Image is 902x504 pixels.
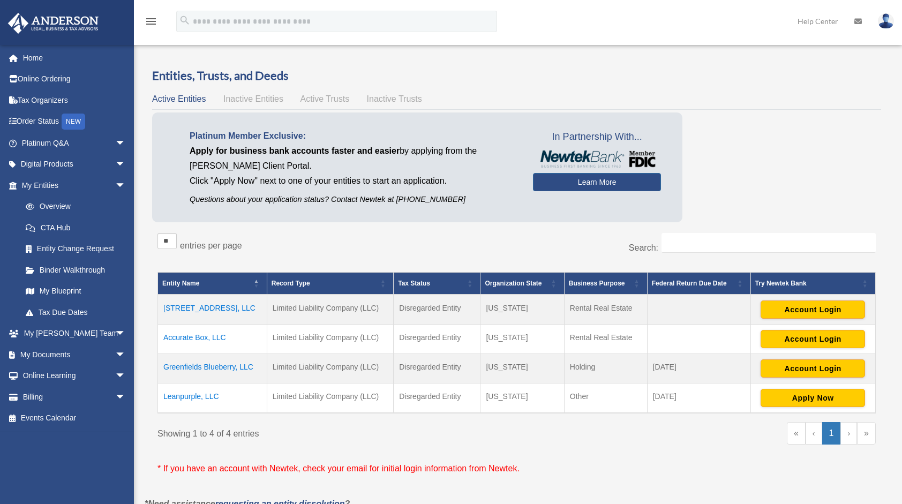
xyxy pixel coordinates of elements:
a: 1 [822,422,841,445]
td: Leanpurple, LLC [158,383,267,413]
a: My Documentsarrow_drop_down [7,344,142,365]
a: Platinum Q&Aarrow_drop_down [7,132,142,154]
a: My Blueprint [15,281,137,302]
td: Disregarded Entity [394,383,480,413]
i: menu [145,15,157,28]
td: Accurate Box, LLC [158,325,267,354]
label: Search: [629,243,658,252]
a: Account Login [761,305,865,313]
td: [US_STATE] [480,354,564,383]
td: Disregarded Entity [394,295,480,325]
span: Apply for business bank accounts faster and easier [190,146,400,155]
a: Home [7,47,142,69]
td: [DATE] [647,383,750,413]
td: [US_STATE] [480,383,564,413]
a: Overview [15,196,131,217]
span: Business Purpose [569,280,625,287]
span: arrow_drop_down [115,132,137,154]
a: Order StatusNEW [7,111,142,133]
span: Organization State [485,280,542,287]
a: menu [145,19,157,28]
span: Active Entities [152,94,206,103]
td: Limited Liability Company (LLC) [267,354,393,383]
th: Try Newtek Bank : Activate to sort [750,273,875,295]
a: Online Ordering [7,69,142,90]
td: Limited Liability Company (LLC) [267,325,393,354]
img: NewtekBankLogoSM.png [538,151,656,168]
span: In Partnership With... [533,129,661,146]
span: arrow_drop_down [115,386,137,408]
p: Questions about your application status? Contact Newtek at [PHONE_NUMBER] [190,193,517,206]
button: Apply Now [761,389,865,407]
td: Other [564,383,647,413]
a: Digital Productsarrow_drop_down [7,154,142,175]
a: Last [857,422,876,445]
a: Billingarrow_drop_down [7,386,142,408]
td: [STREET_ADDRESS], LLC [158,295,267,325]
a: Entity Change Request [15,238,137,260]
span: arrow_drop_down [115,323,137,345]
a: Account Login [761,364,865,372]
td: Rental Real Estate [564,325,647,354]
th: Organization State: Activate to sort [480,273,564,295]
td: [DATE] [647,354,750,383]
i: search [179,14,191,26]
a: Previous [806,422,822,445]
td: Disregarded Entity [394,354,480,383]
a: CTA Hub [15,217,137,238]
a: First [787,422,806,445]
th: Federal Return Due Date: Activate to sort [647,273,750,295]
a: My [PERSON_NAME] Teamarrow_drop_down [7,323,142,344]
span: arrow_drop_down [115,365,137,387]
td: [US_STATE] [480,325,564,354]
a: Learn More [533,173,661,191]
span: arrow_drop_down [115,154,137,176]
h3: Entities, Trusts, and Deeds [152,67,881,84]
p: Click "Apply Now" next to one of your entities to start an application. [190,174,517,189]
p: by applying from the [PERSON_NAME] Client Portal. [190,144,517,174]
th: Record Type: Activate to sort [267,273,393,295]
span: Federal Return Due Date [652,280,727,287]
td: Limited Liability Company (LLC) [267,383,393,413]
td: Disregarded Entity [394,325,480,354]
td: Holding [564,354,647,383]
p: Platinum Member Exclusive: [190,129,517,144]
span: arrow_drop_down [115,175,137,197]
img: Anderson Advisors Platinum Portal [5,13,102,34]
th: Entity Name: Activate to invert sorting [158,273,267,295]
div: NEW [62,114,85,130]
th: Tax Status: Activate to sort [394,273,480,295]
td: Rental Real Estate [564,295,647,325]
div: Showing 1 to 4 of 4 entries [157,422,509,441]
button: Account Login [761,359,865,378]
a: Account Login [761,334,865,343]
span: Inactive Entities [223,94,283,103]
p: * If you have an account with Newtek, check your email for initial login information from Newtek. [157,461,876,476]
span: Inactive Trusts [367,94,422,103]
a: Events Calendar [7,408,142,429]
td: Greenfields Blueberry, LLC [158,354,267,383]
a: Tax Organizers [7,89,142,111]
div: Try Newtek Bank [755,277,859,290]
td: [US_STATE] [480,295,564,325]
span: Record Type [272,280,310,287]
a: Binder Walkthrough [15,259,137,281]
label: entries per page [180,241,242,250]
span: arrow_drop_down [115,344,137,366]
span: Active Trusts [300,94,350,103]
a: Next [840,422,857,445]
td: Limited Liability Company (LLC) [267,295,393,325]
button: Account Login [761,300,865,319]
button: Account Login [761,330,865,348]
th: Business Purpose: Activate to sort [564,273,647,295]
span: Entity Name [162,280,199,287]
a: Online Learningarrow_drop_down [7,365,142,387]
a: Tax Due Dates [15,302,137,323]
a: My Entitiesarrow_drop_down [7,175,137,196]
img: User Pic [878,13,894,29]
span: Tax Status [398,280,430,287]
